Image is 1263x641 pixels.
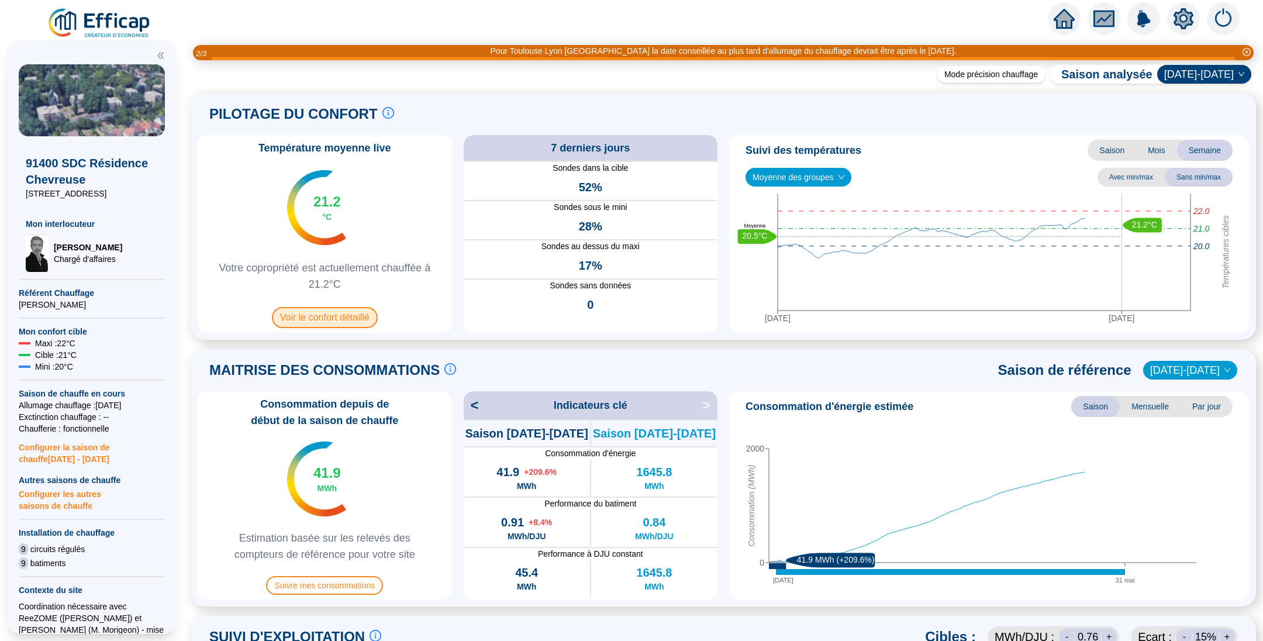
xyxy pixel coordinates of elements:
[1132,219,1157,229] text: 21.2°C
[1071,396,1120,417] span: Saison
[797,554,875,564] text: 41.9 MWh (+209.6%)
[579,218,602,235] span: 28%
[464,447,718,459] span: Consommation d'énergie
[636,464,672,480] span: 1645.8
[1173,8,1194,29] span: setting
[515,564,538,581] span: 45.4
[19,287,165,299] span: Référent Chauffage
[501,514,524,530] span: 0.91
[517,581,536,592] span: MWh
[202,260,447,292] span: Votre copropriété est actuellement chauffée à 21.2°C
[1136,140,1177,161] span: Mois
[1120,396,1181,417] span: Mensuelle
[1193,223,1209,233] tspan: 21.0
[464,396,479,415] span: <
[1093,8,1114,29] span: fund
[1098,168,1165,187] span: Avec min/max
[636,564,672,581] span: 1645.8
[1193,206,1209,215] tspan: 22.0
[524,466,557,478] span: + 209.6 %
[464,201,718,213] span: Sondes sous le mini
[54,253,122,265] span: Chargé d'affaires
[1238,71,1245,78] span: down
[19,527,165,539] span: Installation de chauffage
[702,396,717,415] span: >
[644,480,664,492] span: MWh
[1050,66,1152,82] span: Saison analysée
[1164,66,1244,83] span: 2025-2026
[579,179,602,195] span: 52%
[464,548,718,560] span: Performance à DJU constant
[1165,168,1233,187] span: Sans min/max
[1243,48,1251,56] span: close-circle
[465,425,588,442] span: Saison [DATE]-[DATE]
[747,464,756,546] tspan: Consommation (MWh)
[318,483,337,494] span: MWh
[1177,140,1233,161] span: Semaine
[209,105,378,123] span: PILOTAGE DU CONFORT
[746,444,764,453] tspan: 2000
[19,543,28,555] span: 9
[937,66,1045,82] div: Mode précision chauffage
[1207,2,1240,35] img: alerts
[773,576,793,583] tspan: [DATE]
[19,411,165,423] span: Exctinction chauffage : --
[496,464,519,480] span: 41.9
[765,313,791,323] tspan: [DATE]
[579,257,602,274] span: 17%
[464,162,718,174] span: Sondes dans la cible
[1150,361,1230,379] span: 2022-2023
[35,349,77,361] span: Cible : 21 °C
[313,192,341,211] span: 21.2
[464,498,718,509] span: Performance du batiment
[635,530,673,542] span: MWh/DJU
[746,398,913,415] span: Consommation d'énergie estimée
[1221,215,1230,289] tspan: Températures cibles
[1224,367,1231,374] span: down
[753,168,844,186] span: Moyenne des groupes
[1088,140,1136,161] span: Saison
[464,240,718,253] span: Sondes au dessus du maxi
[54,242,122,253] span: [PERSON_NAME]
[196,49,206,58] i: 2 / 3
[35,361,73,373] span: Mini : 20 °C
[554,397,627,413] span: Indicateurs clé
[26,188,158,199] span: [STREET_ADDRESS]
[202,530,447,563] span: Estimation basée sur les relevés des compteurs de référence pour votre site
[47,7,153,40] img: efficap energie logo
[19,423,165,435] span: Chaufferie : fonctionnelle
[19,388,165,399] span: Saison de chauffe en cours
[382,107,394,119] span: info-circle
[26,218,158,230] span: Mon interlocuteur
[287,170,346,245] img: indicateur températures
[508,530,546,542] span: MWh/DJU
[491,45,957,57] div: Pour Toulouse Lyon [GEOGRAPHIC_DATA] la date conseillée au plus tard d'allumage du chauffage devr...
[26,235,49,272] img: Chargé d'affaires
[202,396,447,429] span: Consommation depuis de début de la saison de chauffe
[1109,313,1134,323] tspan: [DATE]
[157,51,165,60] span: double-left
[19,474,165,486] span: Autres saisons de chauffe
[838,174,845,181] span: down
[587,297,593,313] span: 0
[593,425,716,442] span: Saison [DATE]-[DATE]
[1127,2,1160,35] img: alerts
[744,223,765,229] text: Moyenne
[19,486,165,512] span: Configurer les autres saisons de chauffe
[19,435,165,465] span: Configurer la saison de chauffe [DATE] - [DATE]
[1181,396,1233,417] span: Par jour
[746,142,861,158] span: Suivi des températures
[35,337,75,349] span: Maxi : 22 °C
[464,280,718,292] span: Sondes sans données
[26,155,158,188] span: 91400 SDC Résidence Chevreuse
[19,326,165,337] span: Mon confort cible
[644,581,664,592] span: MWh
[19,299,165,311] span: [PERSON_NAME]
[1193,241,1209,250] tspan: 20.0
[760,558,764,567] tspan: 0
[30,543,85,555] span: circuits régulés
[272,307,378,328] span: Voir le confort détaillé
[19,584,165,596] span: Contexte du site
[209,361,440,380] span: MAITRISE DES CONSOMMATIONS
[643,514,665,530] span: 0.84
